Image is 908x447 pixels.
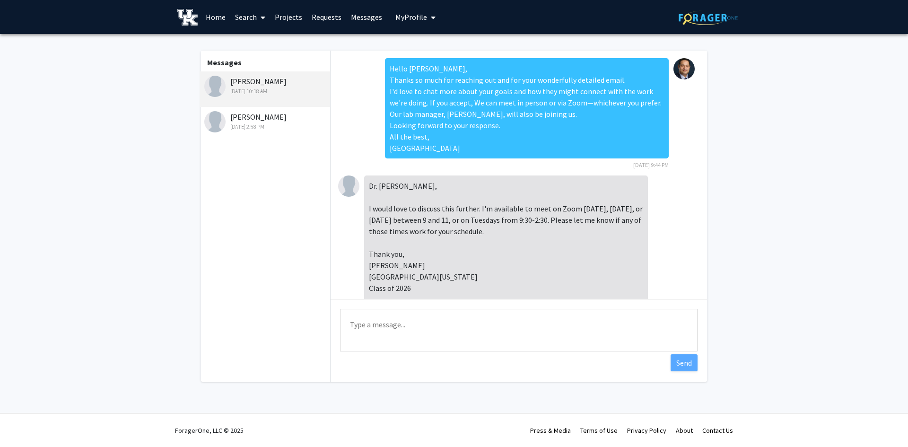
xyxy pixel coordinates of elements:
a: About [676,426,693,435]
a: Requests [307,0,346,34]
button: Send [671,354,698,371]
img: University of Kentucky Logo [177,9,198,26]
a: Press & Media [530,426,571,435]
a: Contact Us [702,426,733,435]
a: Privacy Policy [627,426,666,435]
a: Projects [270,0,307,34]
iframe: Chat [7,404,40,440]
img: Avery Swift [204,111,226,132]
div: Hello [PERSON_NAME], Thanks so much for reaching out and for your wonderfully detailed email. I'd... [385,58,669,158]
a: Home [201,0,230,34]
a: Terms of Use [580,426,618,435]
div: [PERSON_NAME] [204,111,328,131]
a: Search [230,0,270,34]
span: My Profile [395,12,427,22]
img: Hossam El-Sheikh Ali [673,58,695,79]
div: [PERSON_NAME] [204,76,328,96]
div: ForagerOne, LLC © 2025 [175,414,244,447]
div: [DATE] 2:58 PM [204,123,328,131]
img: Adyson Hooker [204,76,226,97]
img: Adyson Hooker [338,175,359,197]
div: Dr. [PERSON_NAME], I would love to discuss this further. I'm available to meet on Zoom [DATE], [D... [364,175,648,321]
div: [DATE] 10:18 AM [204,87,328,96]
img: ForagerOne Logo [679,10,738,25]
textarea: Message [340,309,698,351]
span: [DATE] 9:44 PM [633,161,669,168]
a: Messages [346,0,387,34]
b: Messages [207,58,242,67]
